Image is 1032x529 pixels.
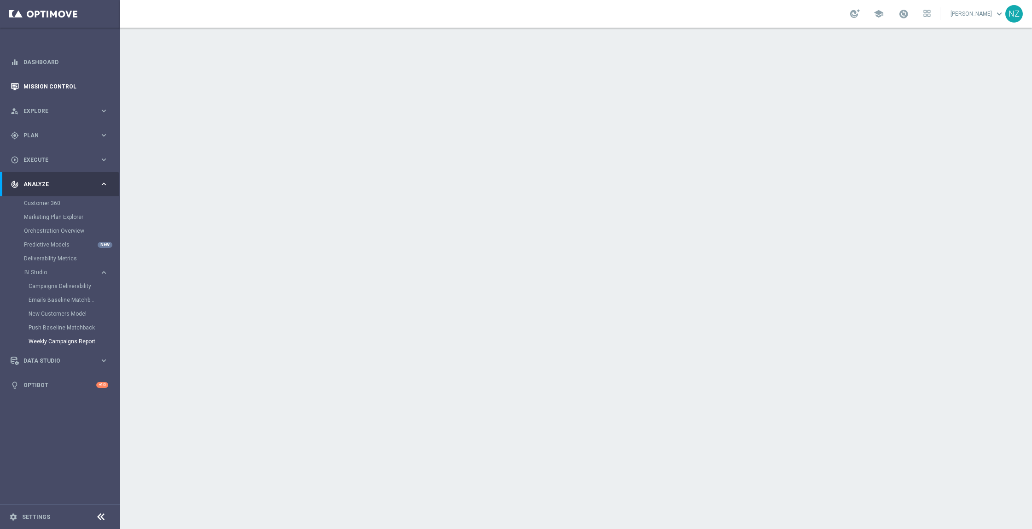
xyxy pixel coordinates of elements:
div: Orchestration Overview [24,224,119,238]
button: equalizer Dashboard [10,59,109,66]
button: Data Studio keyboard_arrow_right [10,357,109,364]
button: BI Studio keyboard_arrow_right [24,269,109,276]
i: track_changes [11,180,19,188]
span: Analyze [23,182,99,187]
a: Marketing Plan Explorer [24,213,96,221]
div: Predictive Models [24,238,119,252]
button: Mission Control [10,83,109,90]
button: person_search Explore keyboard_arrow_right [10,107,109,115]
i: keyboard_arrow_right [99,180,108,188]
i: equalizer [11,58,19,66]
i: keyboard_arrow_right [99,356,108,365]
a: Customer 360 [24,200,96,207]
div: NZ [1005,5,1023,23]
span: Plan [23,133,99,138]
span: school [874,9,884,19]
div: Marketing Plan Explorer [24,210,119,224]
button: gps_fixed Plan keyboard_arrow_right [10,132,109,139]
i: keyboard_arrow_right [99,131,108,140]
a: Weekly Campaigns Report [29,338,96,345]
i: keyboard_arrow_right [99,106,108,115]
button: lightbulb Optibot +10 [10,382,109,389]
div: Emails Baseline Matchback [29,293,119,307]
div: Customer 360 [24,196,119,210]
button: play_circle_outline Execute keyboard_arrow_right [10,156,109,164]
a: Campaigns Deliverability [29,282,96,290]
div: Explore [11,107,99,115]
span: Explore [23,108,99,114]
i: gps_fixed [11,131,19,140]
a: Settings [22,514,50,520]
i: keyboard_arrow_right [99,268,108,277]
i: lightbulb [11,381,19,389]
a: Dashboard [23,50,108,74]
div: Campaigns Deliverability [29,279,119,293]
a: Optibot [23,373,96,397]
a: Push Baseline Matchback [29,324,96,331]
span: Data Studio [23,358,99,364]
div: Weekly Campaigns Report [29,335,119,348]
i: keyboard_arrow_right [99,155,108,164]
div: NEW [98,242,112,248]
div: Execute [11,156,99,164]
div: Push Baseline Matchback [29,321,119,335]
div: Deliverability Metrics [24,252,119,265]
a: Mission Control [23,74,108,99]
div: New Customers Model [29,307,119,321]
i: play_circle_outline [11,156,19,164]
div: BI Studio [24,265,119,348]
div: Optibot [11,373,108,397]
div: Data Studio [11,357,99,365]
a: Predictive Models [24,241,96,248]
button: track_changes Analyze keyboard_arrow_right [10,181,109,188]
a: Emails Baseline Matchback [29,296,96,304]
div: Plan [11,131,99,140]
span: BI Studio [24,270,90,275]
div: Dashboard [11,50,108,74]
a: Deliverability Metrics [24,255,96,262]
div: BI Studio [24,270,99,275]
span: Execute [23,157,99,163]
span: keyboard_arrow_down [994,9,1004,19]
a: [PERSON_NAME]keyboard_arrow_down [950,7,1005,21]
i: person_search [11,107,19,115]
div: Mission Control [11,74,108,99]
div: +10 [96,382,108,388]
div: Analyze [11,180,99,188]
a: New Customers Model [29,310,96,317]
i: settings [9,513,17,521]
a: Orchestration Overview [24,227,96,235]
